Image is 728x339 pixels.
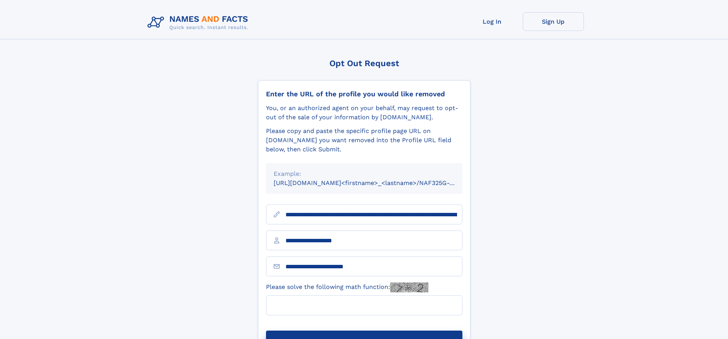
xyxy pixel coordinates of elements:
div: Enter the URL of the profile you would like removed [266,90,462,98]
small: [URL][DOMAIN_NAME]<firstname>_<lastname>/NAF325G-xxxxxxxx [274,179,477,187]
div: Please copy and paste the specific profile page URL on [DOMAIN_NAME] you want removed into the Pr... [266,127,462,154]
div: Example: [274,169,455,178]
div: Opt Out Request [258,58,470,68]
a: Log In [462,12,523,31]
a: Sign Up [523,12,584,31]
div: You, or an authorized agent on your behalf, may request to opt-out of the sale of your informatio... [266,104,462,122]
label: Please solve the following math function: [266,282,428,292]
img: Logo Names and Facts [144,12,255,33]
